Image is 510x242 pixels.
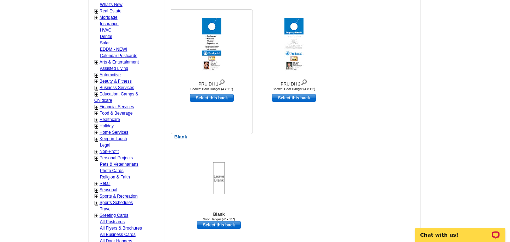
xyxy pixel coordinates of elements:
[100,149,119,154] a: Non-Profit
[100,155,133,160] a: Personal Projects
[100,143,110,148] a: Legal
[95,149,98,155] a: +
[95,187,98,193] a: +
[100,219,125,224] a: All Postcards
[95,104,98,110] a: +
[100,175,130,180] a: Religion & Faith
[100,21,119,26] a: Insurance
[100,123,114,128] a: Holiday
[95,15,98,21] a: +
[173,87,251,91] div: Shown: Door Hanger (4 x 11")
[173,78,251,87] div: PRU DH 1
[95,60,98,65] a: +
[255,78,333,87] div: PRU DH 2
[100,194,137,199] a: Sports & Recreation
[100,66,128,71] a: Assisted Living
[100,130,128,135] a: Home Services
[100,168,124,173] a: Photo Cards
[94,92,138,103] a: Education, Camps & Childcare
[95,9,98,14] a: +
[100,226,142,231] a: All Flyers & Brochures
[100,104,134,109] a: Financial Services
[100,111,132,116] a: Food & Beverage
[100,34,112,39] a: Dental
[213,212,225,217] b: Blank
[95,92,98,97] a: +
[301,78,307,86] img: view design details
[190,94,234,102] a: use this design
[100,72,121,77] a: Automotive
[100,207,112,211] a: Travel
[95,111,98,116] a: +
[100,232,136,237] a: All Business Cards
[95,123,98,129] a: +
[100,28,111,33] a: HVAC
[410,220,510,242] iframe: LiveChat chat widget
[100,85,134,90] a: Business Services
[95,85,98,91] a: +
[100,47,127,52] a: EDDM - NEW!
[95,194,98,199] a: +
[100,162,138,167] a: Pets & Veterinarians
[202,18,221,71] img: PRU DH 1
[100,53,137,58] a: Calendar Postcards
[95,130,98,136] a: +
[180,218,258,221] div: Door Hanger (4" x 11")
[100,187,117,192] a: Seasonal
[100,2,123,7] a: What's New
[284,18,304,71] img: PRU DH 2
[100,9,121,13] a: Real Estate
[95,200,98,206] a: +
[95,136,98,142] a: +
[213,162,225,194] img: Blank Template
[95,117,98,123] a: +
[171,134,421,140] h2: Blank
[272,94,316,102] a: use this design
[219,78,225,86] img: view design details
[95,155,98,161] a: +
[95,72,98,78] a: +
[197,221,241,229] a: use this design
[100,60,139,65] a: Arts & Entertainment
[100,200,133,205] a: Sports Schedules
[95,79,98,84] a: +
[100,79,132,84] a: Beauty & Fitness
[100,136,127,141] a: Keep-in-Touch
[95,213,98,219] a: +
[255,87,333,91] div: Shown: Door Hanger (4 x 11")
[95,181,98,187] a: +
[100,213,128,218] a: Greeting Cards
[100,40,110,45] a: Solar
[100,117,120,122] a: Healthcare
[100,181,110,186] a: Retail
[100,15,118,20] a: Mortgage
